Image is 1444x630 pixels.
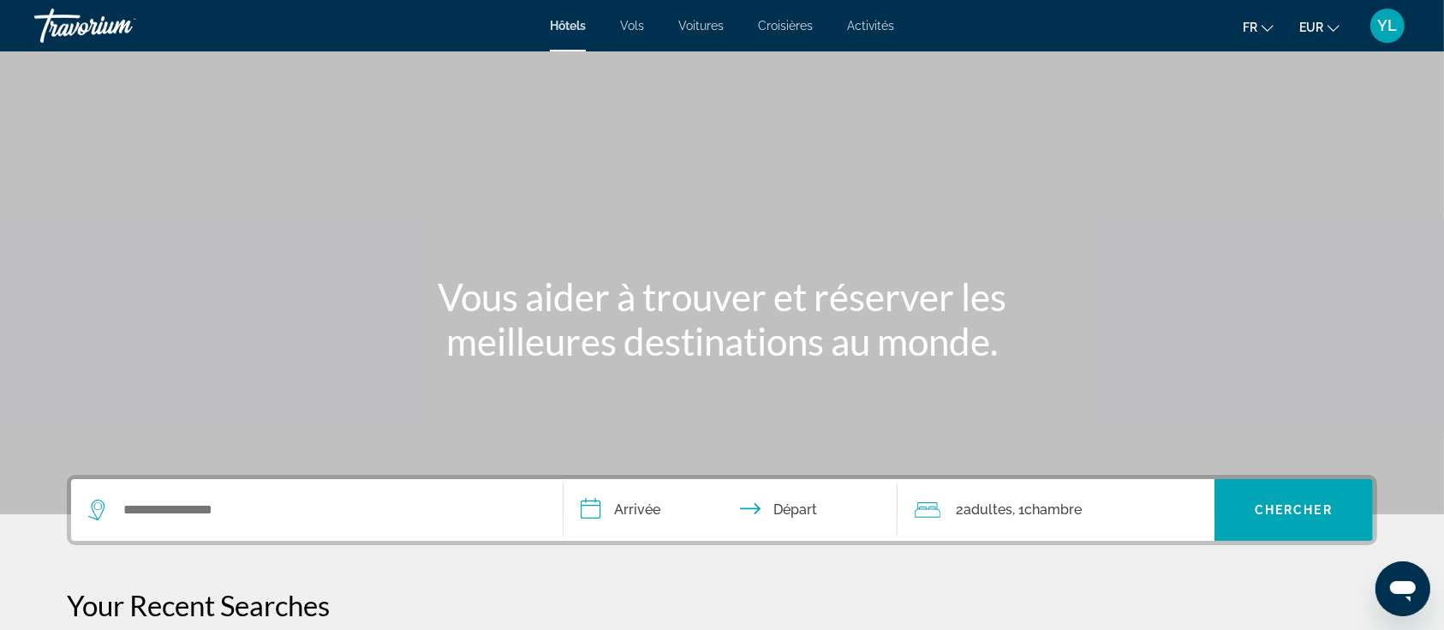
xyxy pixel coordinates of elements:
[1243,21,1257,34] span: fr
[1012,498,1082,522] span: , 1
[1299,21,1323,34] span: EUR
[401,274,1043,363] h1: Vous aider à trouver et réserver les meilleures destinations au monde.
[1024,501,1082,518] span: Chambre
[956,498,1012,522] span: 2
[1255,503,1333,517] span: Chercher
[550,19,586,33] a: Hôtels
[758,19,813,33] a: Croisières
[71,479,1373,541] div: Search widget
[964,501,1012,518] span: Adultes
[1299,15,1340,39] button: Change currency
[847,19,894,33] a: Activités
[1378,17,1398,34] span: YL
[34,3,206,48] a: Travorium
[678,19,724,33] a: Voitures
[898,479,1214,541] button: Travelers: 2 adults, 0 children
[620,19,644,33] a: Vols
[1214,479,1373,541] button: Chercher
[564,479,898,541] button: Check in and out dates
[67,588,1377,622] p: Your Recent Searches
[1243,15,1274,39] button: Change language
[1365,8,1410,44] button: User Menu
[1375,561,1430,616] iframe: Bouton de lancement de la fenêtre de messagerie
